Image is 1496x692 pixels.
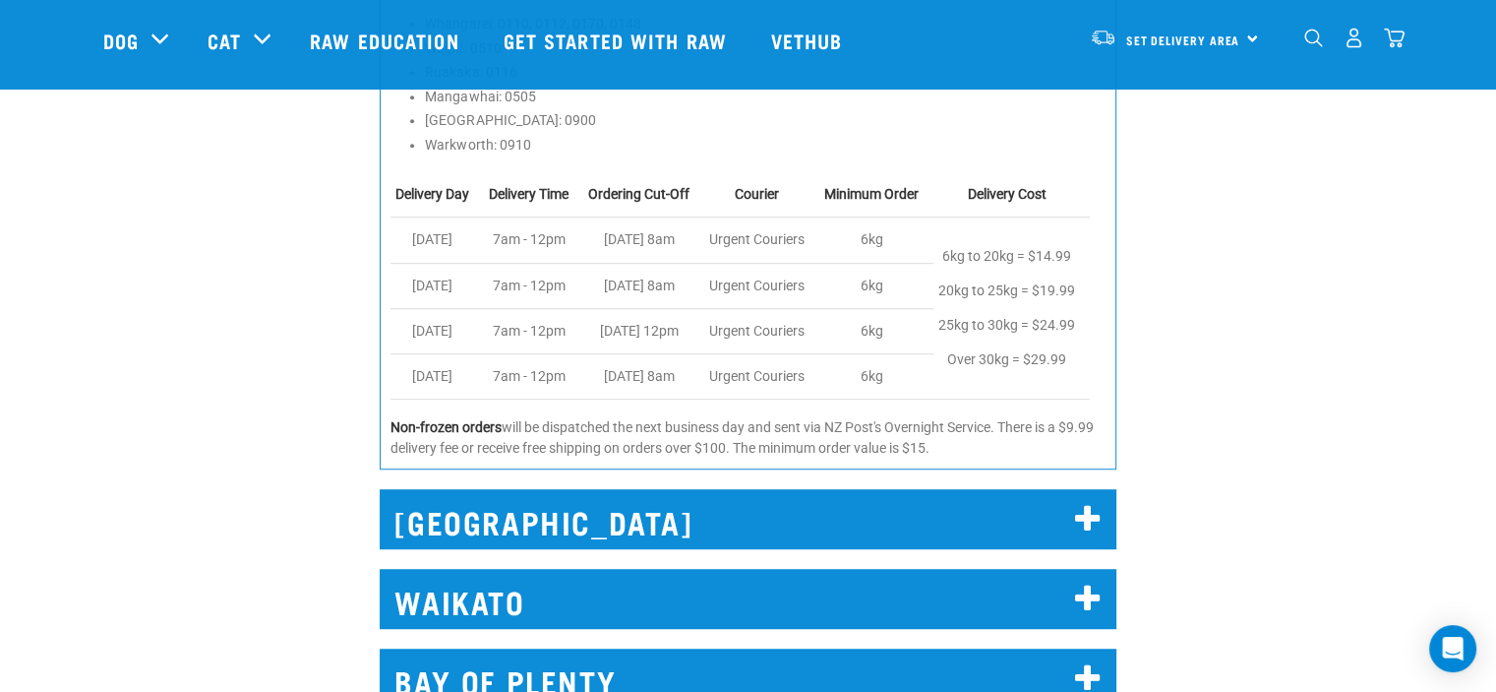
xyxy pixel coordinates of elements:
[390,308,484,353] td: [DATE]
[380,489,1116,549] h2: [GEOGRAPHIC_DATA]
[751,1,868,80] a: Vethub
[390,263,484,308] td: [DATE]
[819,308,933,353] td: 6kg
[583,353,704,399] td: [DATE] 8am
[704,353,819,399] td: Urgent Couriers
[290,1,483,80] a: Raw Education
[390,353,484,399] td: [DATE]
[484,1,751,80] a: Get started with Raw
[484,353,583,399] td: 7am - 12pm
[425,87,1105,107] li: Mangawhai: 0505
[380,569,1116,629] h2: WAIKATO
[704,263,819,308] td: Urgent Couriers
[1304,29,1323,47] img: home-icon-1@2x.png
[588,186,689,202] strong: Ordering Cut-Off
[735,186,779,202] strong: Courier
[484,308,583,353] td: 7am - 12pm
[395,186,469,202] strong: Delivery Day
[489,186,568,202] strong: Delivery Time
[1384,28,1405,48] img: home-icon@2x.png
[103,26,139,55] a: Dog
[704,308,819,353] td: Urgent Couriers
[484,218,583,263] td: 7am - 12pm
[1126,36,1240,43] span: Set Delivery Area
[938,239,1075,378] p: 6kg to 20kg = $14.99 20kg to 25kg = $19.99 25kg to 30kg = $24.99 Over 30kg = $29.99
[390,419,502,435] strong: Non-frozen orders
[819,218,933,263] td: 6kg
[819,263,933,308] td: 6kg
[1429,625,1476,672] div: Open Intercom Messenger
[425,110,1105,131] li: [GEOGRAPHIC_DATA]: 0900
[390,218,484,263] td: [DATE]
[1090,29,1116,46] img: van-moving.png
[1344,28,1364,48] img: user.png
[390,417,1106,459] p: will be dispatched the next business day and sent via NZ Post's Overnight Service. There is a $9....
[583,263,704,308] td: [DATE] 8am
[484,263,583,308] td: 7am - 12pm
[425,135,1105,156] li: Warkworth: 0910
[819,353,933,399] td: 6kg
[583,218,704,263] td: [DATE] 8am
[704,218,819,263] td: Urgent Couriers
[208,26,241,55] a: Cat
[968,186,1047,202] strong: Delivery Cost
[583,308,704,353] td: [DATE] 12pm
[824,186,919,202] strong: Minimum Order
